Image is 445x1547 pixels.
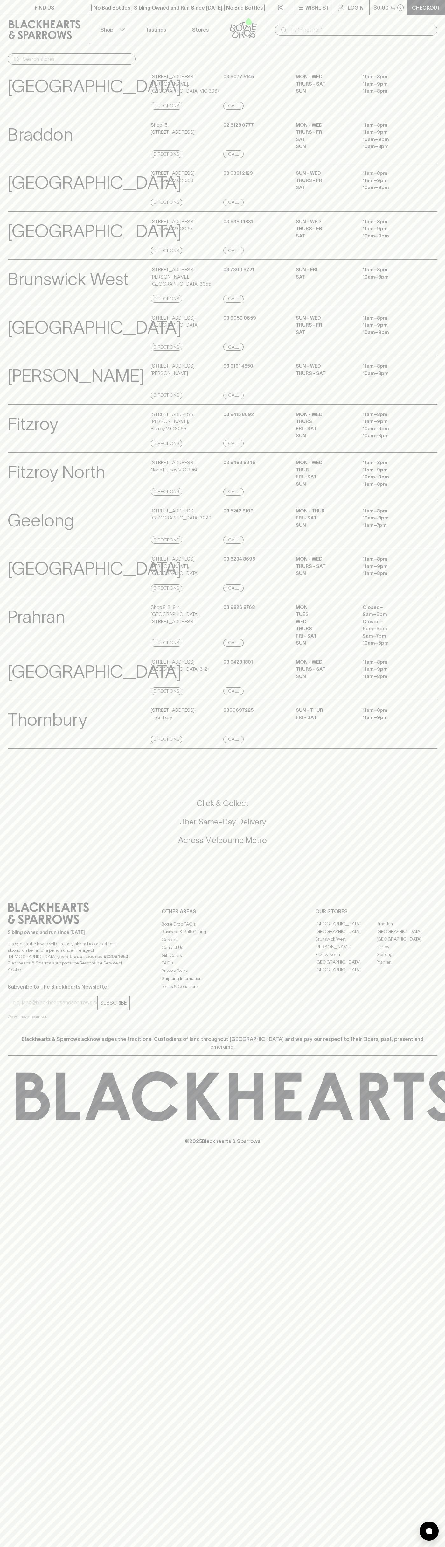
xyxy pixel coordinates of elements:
input: Search stores [23,54,130,64]
p: Prahran [8,604,65,630]
p: 03 9415 8092 [223,411,254,418]
a: Bottle Drop FAQ's [162,920,284,928]
a: Geelong [376,951,437,958]
a: Brunswick West [315,936,376,943]
a: Call [223,736,244,743]
a: Call [223,536,244,544]
p: FIND US [35,4,54,11]
p: 11am – 8pm [363,266,420,273]
p: 11am – 8pm [363,170,420,177]
a: [GEOGRAPHIC_DATA] [315,958,376,966]
a: Directions [151,488,182,496]
p: [STREET_ADDRESS][PERSON_NAME] , Fitzroy VIC 3065 [151,411,222,433]
a: Directions [151,247,182,254]
a: Call [223,440,244,447]
a: Call [223,687,244,695]
a: Fitzroy [376,943,437,951]
p: SUN - WED [296,218,353,225]
p: Thornbury [8,707,87,733]
a: Directions [151,440,182,447]
button: SUBSCRIBE [98,996,129,1010]
p: SUN [296,639,353,647]
p: Sibling owned and run since [DATE] [8,929,130,936]
a: Terms & Conditions [162,983,284,990]
p: It is against the law to sell or supply alcohol to, or to obtain alcohol on behalf of a person un... [8,941,130,972]
p: [STREET_ADDRESS] , [GEOGRAPHIC_DATA] [151,314,199,329]
p: SUN - FRI [296,266,353,273]
p: SUN [296,88,353,95]
a: Directions [151,150,182,158]
p: FRI - SAT [296,473,353,481]
p: WED [296,618,353,625]
p: OTHER AREAS [162,908,284,915]
p: 11am – 8pm [363,659,420,666]
p: 11am – 8pm [363,73,420,81]
a: Call [223,247,244,254]
p: MON - WED [296,459,353,466]
input: Try "Pinot noir" [290,25,432,35]
p: 03 9077 5145 [223,73,254,81]
p: SAT [296,184,353,191]
a: [GEOGRAPHIC_DATA] [376,936,437,943]
p: [STREET_ADDRESS][PERSON_NAME] , [GEOGRAPHIC_DATA] VIC 3067 [151,73,222,95]
p: 10am – 8pm [363,514,420,522]
p: 11am – 7pm [363,522,420,529]
p: 9am – 6pm [363,625,420,632]
p: Brunswick West [8,266,129,293]
p: 03 9050 0659 [223,314,256,322]
p: SUN [296,570,353,577]
a: FAQ's [162,959,284,967]
p: [STREET_ADDRESS] , [GEOGRAPHIC_DATA] 3121 [151,659,209,673]
a: Privacy Policy [162,967,284,975]
p: 0399697225 [223,707,254,714]
p: [PERSON_NAME] [8,363,144,389]
p: Blackhearts & Sparrows acknowledges the traditional Custodians of land throughout [GEOGRAPHIC_DAT... [12,1035,433,1050]
p: 10am – 9pm [363,232,420,240]
a: Call [223,584,244,592]
p: 03 9428 1801 [223,659,253,666]
a: Directions [151,736,182,743]
a: Call [223,343,244,351]
p: [STREET_ADDRESS] , Brunswick VIC 3057 [151,218,196,232]
p: SAT [296,329,353,336]
a: Business & Bulk Gifting [162,928,284,936]
p: FRI - SAT [296,425,353,433]
p: 11am – 9pm [363,418,420,425]
a: Shipping Information [162,975,284,983]
p: [STREET_ADDRESS][PERSON_NAME] , [GEOGRAPHIC_DATA] [151,555,222,577]
a: Careers [162,936,284,943]
input: e.g. jane@blackheartsandsparrows.com.au [13,998,97,1008]
p: SUN [296,522,353,529]
a: Call [223,639,244,647]
p: 11am – 8pm [363,314,420,322]
p: 0 [399,6,402,9]
p: 11am – 9pm [363,129,420,136]
a: Gift Cards [162,951,284,959]
p: Login [348,4,364,11]
p: 10am – 9pm [363,136,420,143]
p: 11am – 9pm [363,321,420,329]
a: Directions [151,536,182,544]
a: Fitzroy North [315,951,376,958]
p: 03 9489 5945 [223,459,255,466]
p: [STREET_ADDRESS] , Thornbury [151,707,196,721]
p: MON - WED [296,73,353,81]
p: 10am – 8pm [363,432,420,440]
a: [GEOGRAPHIC_DATA] [315,928,376,936]
p: [STREET_ADDRESS] , [PERSON_NAME] [151,363,196,377]
p: [STREET_ADDRESS][PERSON_NAME] , [GEOGRAPHIC_DATA] 3055 [151,266,222,288]
a: Call [223,295,244,303]
p: Braddon [8,122,73,148]
p: Checkout [412,4,441,11]
p: Fitzroy [8,411,58,437]
p: [GEOGRAPHIC_DATA] [8,659,181,685]
p: MON - THUR [296,507,353,515]
p: Fitzroy North [8,459,105,485]
p: 11am – 8pm [363,411,420,418]
p: 11am – 9pm [363,666,420,673]
p: THURS - FRI [296,225,353,232]
a: Directions [151,639,182,647]
p: OUR STORES [315,908,437,915]
p: MON - WED [296,411,353,418]
a: Directions [151,687,182,695]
